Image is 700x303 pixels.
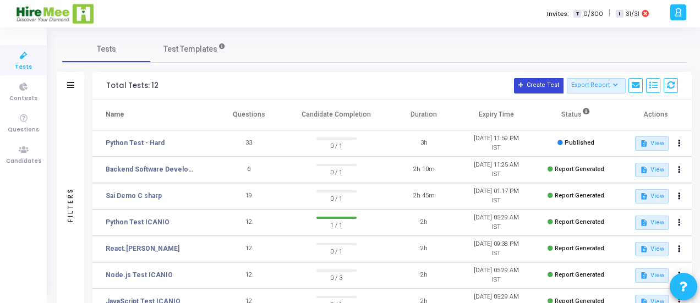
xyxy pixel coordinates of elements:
[316,140,357,151] span: 0 / 1
[106,270,173,280] a: Node.js Test ICANIO
[555,218,604,225] span: Report Generated
[460,262,533,289] td: [DATE] 05:29 AM IST
[285,100,387,130] th: Candidate Completion
[106,164,197,174] a: Backend Software Developer
[583,9,603,19] span: 0/300
[547,9,569,19] label: Invites:
[316,272,357,283] span: 0 / 3
[316,219,357,230] span: 1 / 1
[213,157,286,183] td: 6
[609,8,610,19] span: |
[106,138,165,148] a: Python Test - Hard
[565,139,594,146] span: Published
[213,100,286,130] th: Questions
[573,10,581,18] span: T
[65,144,75,265] div: Filters
[387,210,460,236] td: 2h
[460,210,533,236] td: [DATE] 05:29 AM IST
[639,272,647,279] mat-icon: description
[213,130,286,157] td: 33
[106,81,158,90] div: Total Tests: 12
[316,192,357,203] span: 0 / 1
[213,210,286,236] td: 12
[387,130,460,157] td: 3h
[387,157,460,183] td: 2h 10m
[163,43,217,55] span: Test Templates
[635,216,669,230] button: View
[387,262,460,289] td: 2h
[213,236,286,262] td: 12
[460,100,533,130] th: Expiry Time
[15,3,95,25] img: logo
[316,245,357,256] span: 0 / 1
[639,192,647,200] mat-icon: description
[106,217,169,227] a: Python Test ICANIO
[8,125,39,135] span: Questions
[639,245,647,253] mat-icon: description
[635,163,669,177] button: View
[460,236,533,262] td: [DATE] 09:38 PM IST
[635,268,669,283] button: View
[555,166,604,173] span: Report Generated
[635,242,669,256] button: View
[460,130,533,157] td: [DATE] 11:59 PM IST
[555,245,604,252] span: Report Generated
[626,9,639,19] span: 31/31
[639,219,647,227] mat-icon: description
[97,43,116,55] span: Tests
[460,157,533,183] td: [DATE] 11:25 AM IST
[555,271,604,278] span: Report Generated
[387,183,460,210] td: 2h 45m
[567,78,626,93] button: Export Report
[635,189,669,203] button: View
[213,183,286,210] td: 19
[639,166,647,174] mat-icon: description
[15,63,32,72] span: Tests
[555,192,604,199] span: Report Generated
[514,78,564,93] button: Create Test
[532,100,619,130] th: Status
[639,140,647,147] mat-icon: description
[92,100,213,130] th: Name
[619,100,692,130] th: Actions
[616,10,623,18] span: I
[106,191,162,201] a: Sai Demo C sharp
[387,100,460,130] th: Duration
[9,94,37,103] span: Contests
[387,236,460,262] td: 2h
[106,244,179,254] a: React.[PERSON_NAME]
[316,166,357,177] span: 0 / 1
[635,136,669,151] button: View
[6,157,41,166] span: Candidates
[460,183,533,210] td: [DATE] 01:17 PM IST
[213,262,286,289] td: 12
